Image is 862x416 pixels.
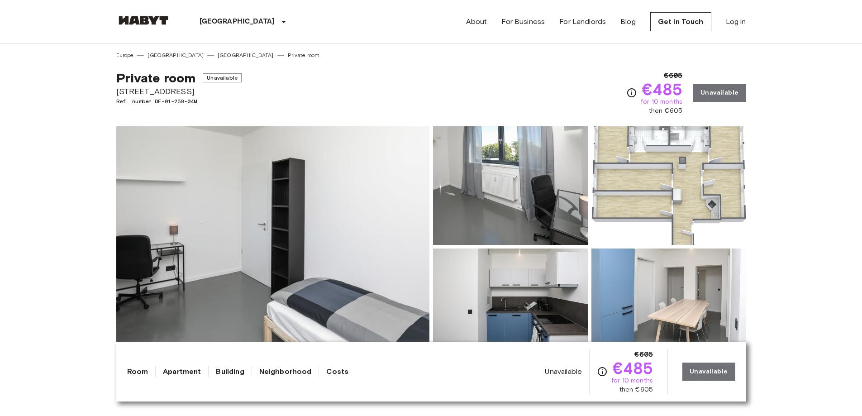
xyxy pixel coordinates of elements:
img: Marketing picture of unit DE-01-258-04M [116,126,429,367]
img: Picture of unit DE-01-258-04M [591,249,746,367]
span: then €605 [619,385,653,394]
a: Neighborhood [259,366,312,377]
span: €605 [634,349,653,360]
a: Apartment [163,366,201,377]
span: for 10 months [641,97,682,106]
svg: Check cost overview for full price breakdown. Please note that discounts apply to new joiners onl... [626,87,637,98]
span: Unavailable [545,367,582,377]
img: Picture of unit DE-01-258-04M [433,126,588,245]
a: Log in [726,16,746,27]
a: Private room [288,51,320,59]
a: For Landlords [559,16,606,27]
span: Ref. number DE-01-258-04M [116,97,242,105]
a: Room [127,366,148,377]
img: Picture of unit DE-01-258-04M [591,126,746,245]
a: [GEOGRAPHIC_DATA] [148,51,204,59]
a: Building [216,366,244,377]
span: €605 [664,70,682,81]
a: Costs [326,366,348,377]
a: About [466,16,487,27]
span: €485 [613,360,653,376]
span: €485 [642,81,682,97]
p: [GEOGRAPHIC_DATA] [200,16,275,27]
span: then €605 [649,106,682,115]
a: Blog [620,16,636,27]
a: Get in Touch [650,12,711,31]
span: [STREET_ADDRESS] [116,86,242,97]
span: Unavailable [203,73,242,82]
span: Private room [116,70,196,86]
span: for 10 months [611,376,653,385]
a: [GEOGRAPHIC_DATA] [218,51,274,59]
a: Europe [116,51,134,59]
img: Habyt [116,16,171,25]
a: For Business [501,16,545,27]
img: Picture of unit DE-01-258-04M [433,249,588,367]
svg: Check cost overview for full price breakdown. Please note that discounts apply to new joiners onl... [597,366,608,377]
